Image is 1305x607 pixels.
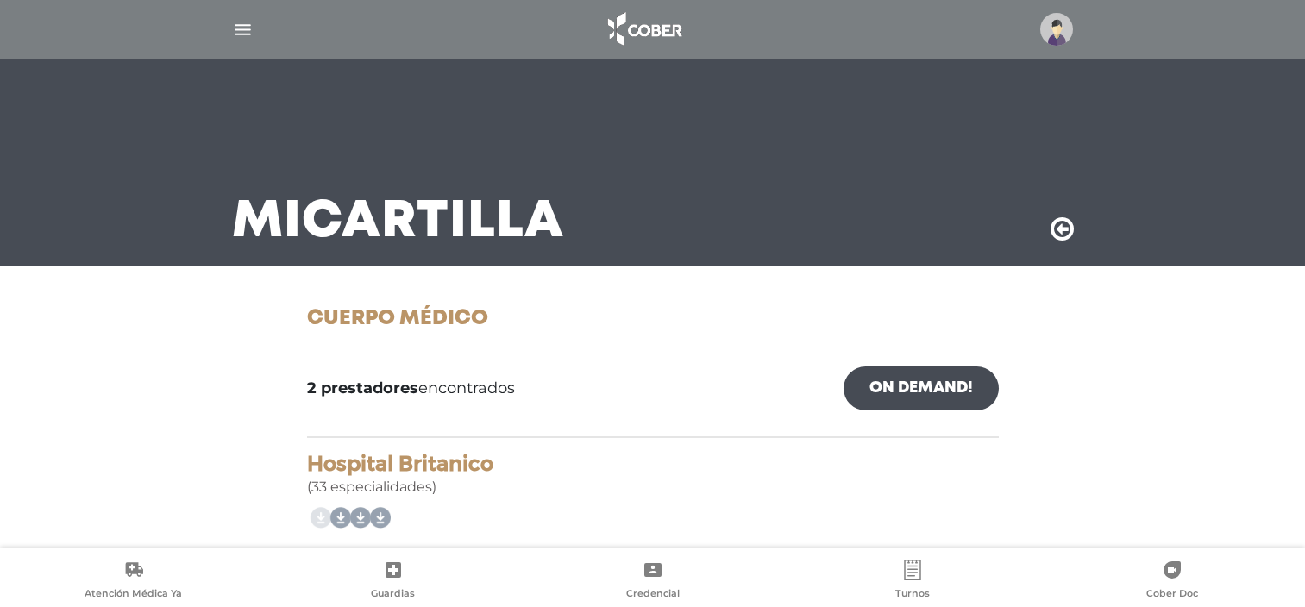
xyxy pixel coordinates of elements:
img: Cober_menu-lines-white.svg [232,19,254,41]
a: Credencial [523,560,782,604]
a: Guardias [263,560,523,604]
h1: Cuerpo Médico [307,307,999,332]
span: Credencial [626,587,680,603]
a: Atención Médica Ya [3,560,263,604]
img: logo_cober_home-white.png [599,9,689,50]
span: Cober Doc [1146,587,1198,603]
span: encontrados [307,377,515,400]
span: Turnos [895,587,930,603]
b: Alergia, Audiometria, Cardiologia, Clinica Medica, Dermatologia, Ec... [307,548,803,564]
h3: Mi Cartilla [232,200,564,245]
span: Guardias [371,587,415,603]
a: Cober Doc [1042,560,1302,604]
a: Turnos [782,560,1042,604]
div: (33 especialidades) [307,452,999,497]
b: 2 prestadores [307,379,418,397]
span: Atención Médica Ya [85,587,182,603]
img: profile-placeholder.svg [1040,13,1073,46]
a: On Demand! [844,366,999,410]
h4: Hospital Britanico [307,452,999,477]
